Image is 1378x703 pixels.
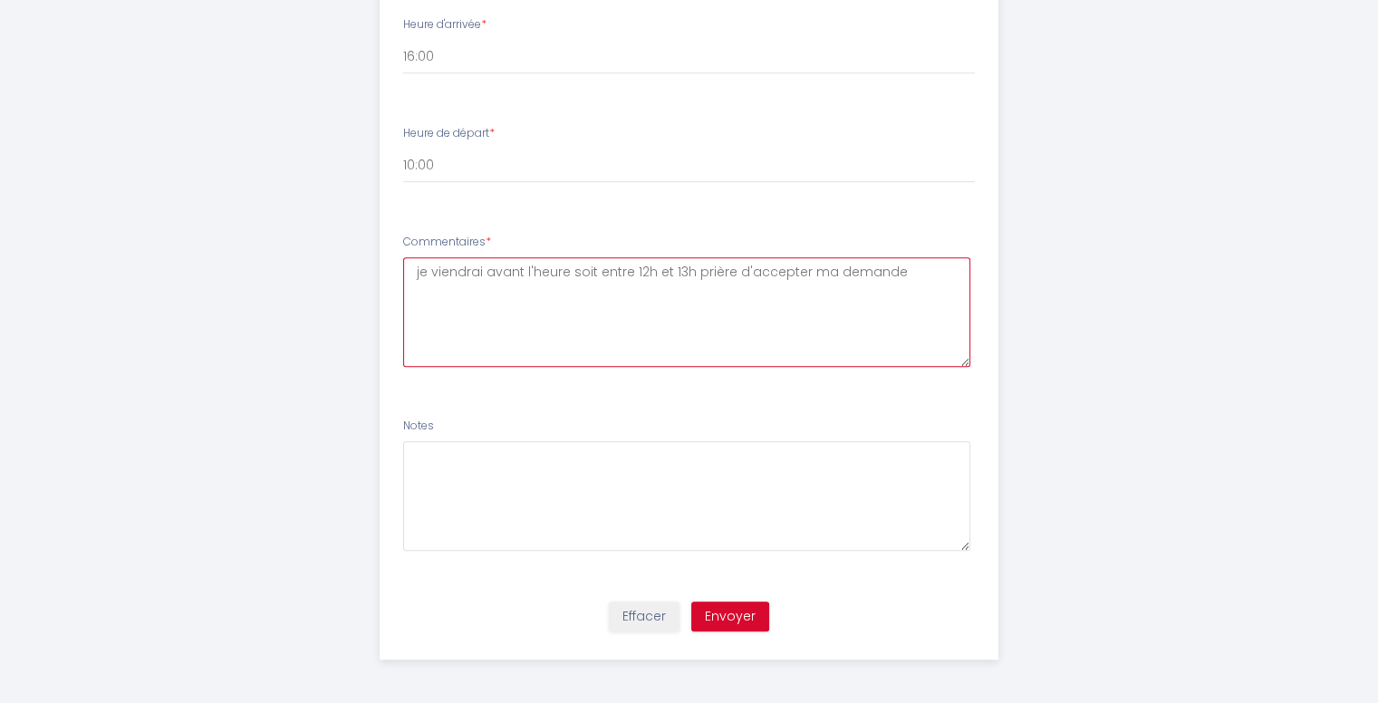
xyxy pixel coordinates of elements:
label: Heure d'arrivée [403,16,487,34]
button: Effacer [609,602,679,632]
label: Commentaires [403,234,491,251]
button: Envoyer [691,602,769,632]
label: Notes [403,418,434,435]
label: Heure de départ [403,125,495,142]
